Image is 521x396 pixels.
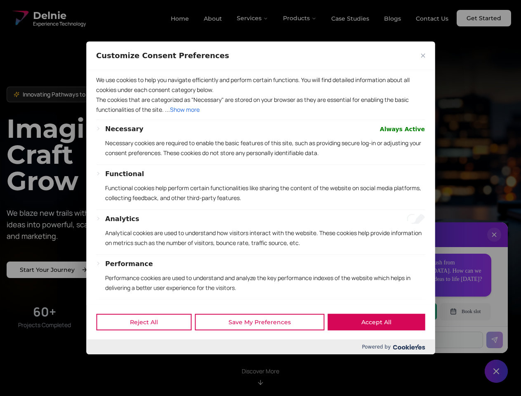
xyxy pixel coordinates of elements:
[105,124,144,134] button: Necessary
[105,228,425,248] p: Analytical cookies are used to understand how visitors interact with the website. These cookies h...
[105,273,425,293] p: Performance cookies are used to understand and analyze the key performance indexes of the website...
[105,259,153,269] button: Performance
[407,214,425,224] input: Enable Analytics
[195,314,324,330] button: Save My Preferences
[96,75,425,95] p: We use cookies to help you navigate efficiently and perform certain functions. You will find deta...
[105,169,144,179] button: Functional
[421,54,425,58] img: Close
[380,124,425,134] span: Always Active
[86,339,435,354] div: Powered by
[170,105,200,115] button: Show more
[105,214,139,224] button: Analytics
[105,183,425,203] p: Functional cookies help perform certain functionalities like sharing the content of the website o...
[96,95,425,115] p: The cookies that are categorized as "Necessary" are stored on your browser as they are essential ...
[96,51,229,61] span: Customize Consent Preferences
[393,344,425,350] img: Cookieyes logo
[105,138,425,158] p: Necessary cookies are required to enable the basic features of this site, such as providing secur...
[96,314,191,330] button: Reject All
[328,314,425,330] button: Accept All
